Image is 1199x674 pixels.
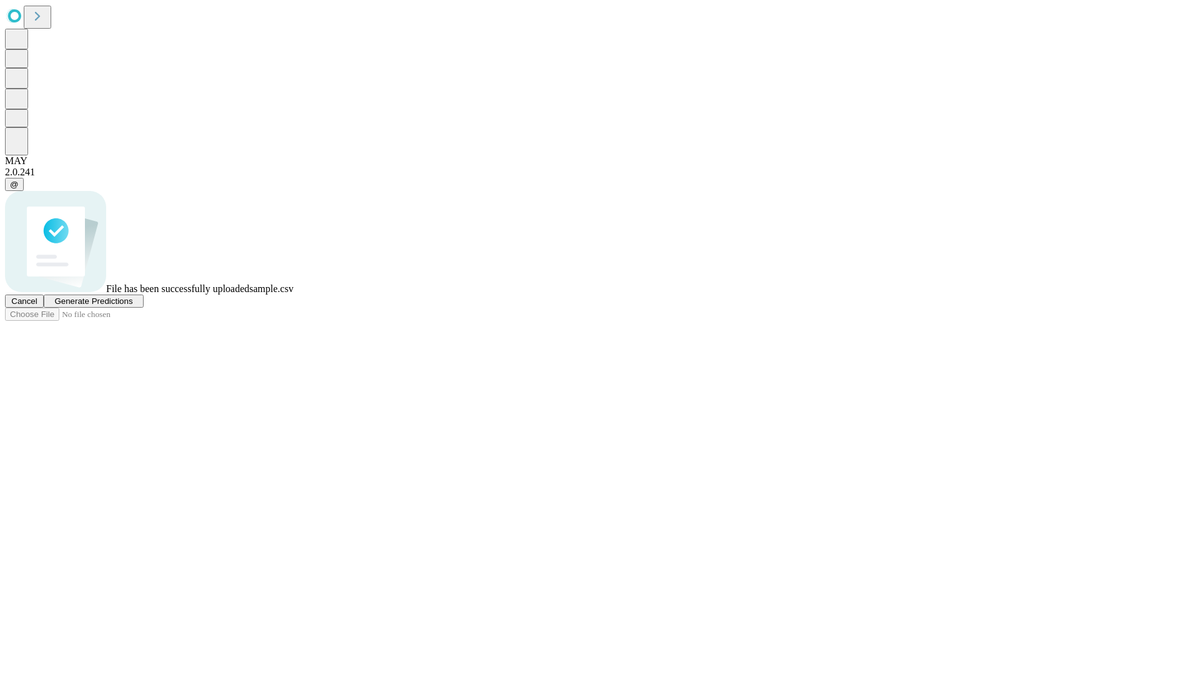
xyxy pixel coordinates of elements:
button: @ [5,178,24,191]
span: sample.csv [249,283,294,294]
span: @ [10,180,19,189]
div: 2.0.241 [5,167,1194,178]
span: Cancel [11,296,37,306]
span: File has been successfully uploaded [106,283,249,294]
span: Generate Predictions [54,296,132,306]
div: MAY [5,155,1194,167]
button: Generate Predictions [44,295,144,308]
button: Cancel [5,295,44,308]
